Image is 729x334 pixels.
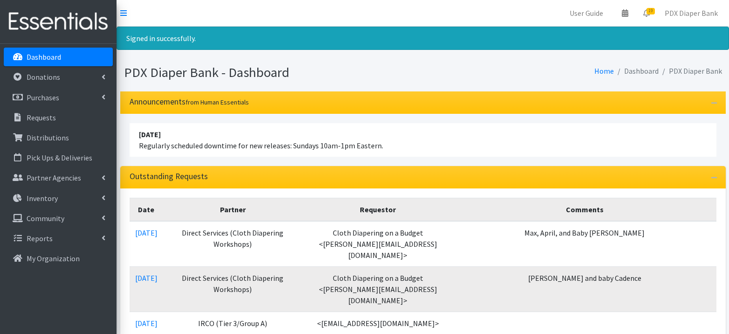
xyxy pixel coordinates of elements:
a: [DATE] [135,319,158,328]
p: Inventory [27,194,58,203]
th: Requestor [303,198,453,221]
img: HumanEssentials [4,6,113,37]
td: Cloth Diapering on a Budget <[PERSON_NAME][EMAIL_ADDRESS][DOMAIN_NAME]> [303,266,453,312]
a: Distributions [4,128,113,147]
a: Inventory [4,189,113,208]
a: Purchases [4,88,113,107]
h3: Announcements [130,97,249,107]
td: Direct Services (Cloth Diapering Workshops) [163,266,303,312]
a: 19 [636,4,657,22]
a: Donations [4,68,113,86]
h1: PDX Diaper Bank - Dashboard [124,64,420,81]
th: Comments [453,198,716,221]
a: PDX Diaper Bank [657,4,725,22]
p: Reports [27,234,53,243]
span: 19 [646,8,655,14]
a: Home [594,66,614,76]
p: Purchases [27,93,59,102]
p: Donations [27,72,60,82]
td: Max, April, and Baby [PERSON_NAME] [453,221,716,267]
p: Pick Ups & Deliveries [27,153,92,162]
h3: Outstanding Requests [130,172,208,181]
a: My Organization [4,249,113,268]
td: Cloth Diapering on a Budget <[PERSON_NAME][EMAIL_ADDRESS][DOMAIN_NAME]> [303,221,453,267]
li: PDX Diaper Bank [659,64,722,78]
small: from Human Essentials [186,98,249,106]
div: Signed in successfully. [117,27,729,50]
td: Direct Services (Cloth Diapering Workshops) [163,221,303,267]
td: [PERSON_NAME] and baby Cadence [453,266,716,312]
a: Requests [4,108,113,127]
p: My Organization [27,254,80,263]
p: Distributions [27,133,69,142]
li: Dashboard [614,64,659,78]
p: Dashboard [27,52,61,62]
a: [DATE] [135,228,158,237]
a: Pick Ups & Deliveries [4,148,113,167]
a: User Guide [562,4,611,22]
a: Partner Agencies [4,168,113,187]
th: Date [130,198,163,221]
a: Dashboard [4,48,113,66]
th: Partner [163,198,303,221]
a: Community [4,209,113,228]
li: Regularly scheduled downtime for new releases: Sundays 10am-1pm Eastern. [130,123,716,157]
a: [DATE] [135,273,158,283]
p: Requests [27,113,56,122]
p: Partner Agencies [27,173,81,182]
p: Community [27,214,64,223]
strong: [DATE] [139,130,161,139]
a: Reports [4,229,113,248]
